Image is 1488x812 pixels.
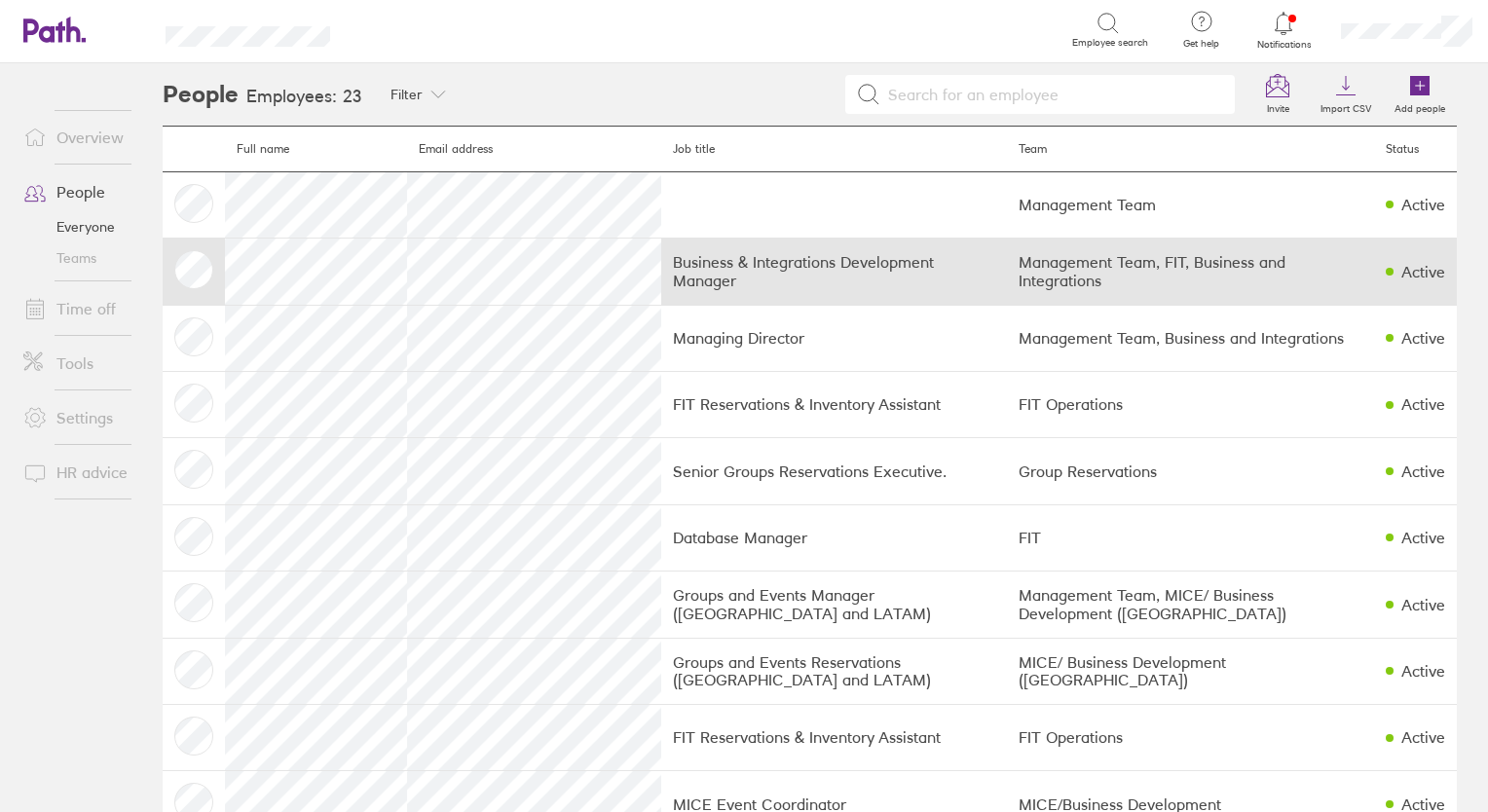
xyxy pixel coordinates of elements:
td: Groups and Events Reservations ([GEOGRAPHIC_DATA] and LATAM) [661,638,1008,704]
td: Senior Groups Reservations Executive. [661,438,1008,504]
h2: People [163,63,239,126]
div: Active [1401,662,1445,680]
a: Overview [8,118,165,157]
h3: Employees: 23 [246,87,362,107]
div: Active [1401,529,1445,546]
a: Add people [1383,63,1457,126]
th: Email address [407,127,660,172]
a: Time off [8,289,165,328]
label: Import CSV [1309,97,1383,115]
div: Active [1401,395,1445,413]
td: FIT Reservations & Inventory Assistant [661,371,1008,437]
span: Get help [1170,38,1233,50]
td: Management Team, Business and Integrations [1007,305,1374,371]
a: Tools [8,344,165,383]
td: Management Team, MICE/ Business Development ([GEOGRAPHIC_DATA]) [1007,572,1374,638]
div: Active [1401,728,1445,746]
div: Active [1401,596,1445,613]
td: MICE/ Business Development ([GEOGRAPHIC_DATA]) [1007,638,1374,704]
td: Business & Integrations Development Manager [661,239,1008,305]
td: FIT [1007,504,1374,571]
div: Active [1401,462,1445,480]
td: Groups and Events Manager ([GEOGRAPHIC_DATA] and LATAM) [661,572,1008,638]
a: Invite [1246,63,1309,126]
div: Active [1401,263,1445,280]
td: Management Team [1007,171,1374,238]
th: Status [1374,127,1457,172]
th: Full name [225,127,407,172]
a: Notifications [1252,10,1316,51]
th: Team [1007,127,1374,172]
label: Invite [1255,97,1301,115]
a: People [8,172,165,211]
a: Everyone [8,211,165,242]
td: Group Reservations [1007,438,1374,504]
div: Search [383,20,432,38]
div: Active [1401,329,1445,347]
td: Management Team, FIT, Business and Integrations [1007,239,1374,305]
a: Import CSV [1309,63,1383,126]
label: Add people [1383,97,1457,115]
span: Notifications [1252,39,1316,51]
td: Database Manager [661,504,1008,571]
span: Employee search [1072,37,1148,49]
td: FIT Reservations & Inventory Assistant [661,704,1008,770]
a: HR advice [8,453,165,492]
span: Filter [391,87,423,102]
div: Active [1401,196,1445,213]
a: Settings [8,398,165,437]
th: Job title [661,127,1008,172]
input: Search for an employee [880,76,1223,113]
td: FIT Operations [1007,371,1374,437]
td: FIT Operations [1007,704,1374,770]
td: Managing Director [661,305,1008,371]
a: Teams [8,242,165,274]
